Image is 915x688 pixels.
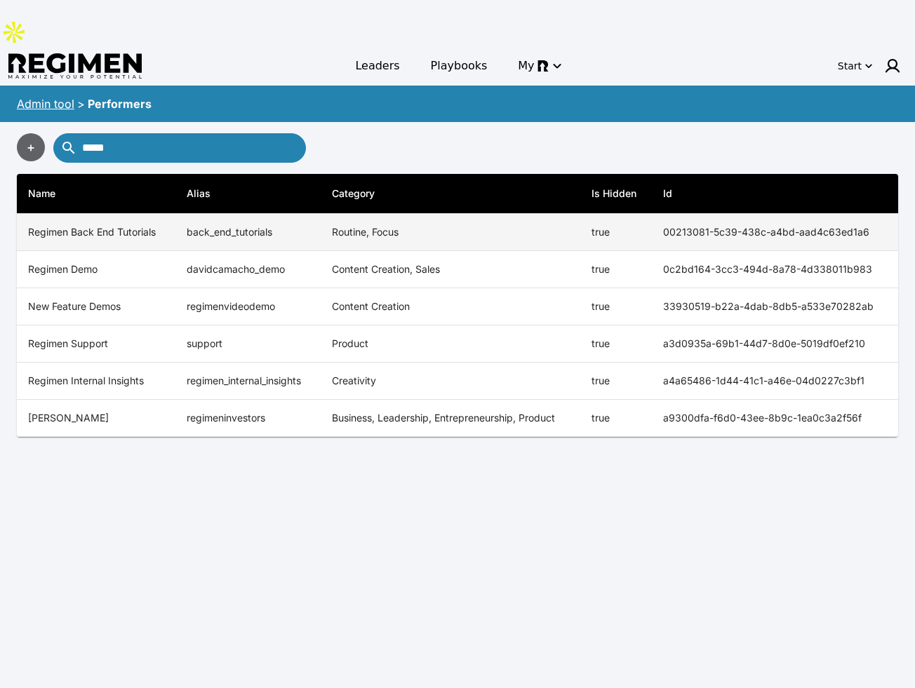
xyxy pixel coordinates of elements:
[321,288,580,325] td: Content Creation
[17,288,175,325] th: New Feature Demos
[580,174,652,214] th: Is Hidden
[509,53,568,79] button: My
[884,58,901,74] img: user icon
[518,58,534,74] span: My
[580,214,652,251] td: true
[652,288,898,325] th: 33930519-b22a-4dab-8db5-a533e70282ab
[652,214,898,251] th: 00213081-5c39-438c-a4bd-aad4c63ed1a6
[175,400,320,437] td: regimeninvestors
[17,214,175,251] th: Regimen Back End Tutorials
[652,363,898,400] th: a4a65486-1d44-41c1-a46e-04d0227c3bf1
[652,251,898,288] th: 0c2bd164-3cc3-494d-8a78-4d338011b983
[835,55,876,77] button: Start
[77,95,85,112] div: >
[321,325,580,363] td: Product
[347,53,408,79] a: Leaders
[175,325,320,363] td: support
[17,174,175,214] th: Name
[321,214,580,251] td: Routine, Focus
[355,58,399,74] span: Leaders
[17,400,175,437] th: [PERSON_NAME]
[580,288,652,325] td: true
[175,214,320,251] td: back_end_tutorials
[321,174,580,214] th: Category
[17,325,175,363] th: Regimen Support
[175,174,320,214] th: Alias
[431,58,488,74] span: Playbooks
[652,174,898,214] th: Id
[175,251,320,288] td: davidcamacho_demo
[580,251,652,288] td: true
[17,251,175,288] th: Regimen Demo
[580,400,652,437] td: true
[652,325,898,363] th: a3d0935a-69b1-44d7-8d0e-5019df0ef210
[17,133,45,161] button: +
[17,97,74,111] a: Admin tool
[422,53,496,79] a: Playbooks
[175,363,320,400] td: regimen_internal_insights
[580,363,652,400] td: true
[652,400,898,437] th: a9300dfa-f6d0-43ee-8b9c-1ea0c3a2f56f
[580,325,652,363] td: true
[175,288,320,325] td: regimenvideodemo
[8,53,142,79] img: Regimen logo
[321,251,580,288] td: Content Creation, Sales
[88,95,152,112] div: Performers
[838,59,862,73] div: Start
[321,363,580,400] td: Creativity
[321,400,580,437] td: Business, Leadership, Entrepreneurship, Product
[17,363,175,400] th: Regimen Internal Insights
[17,174,898,437] table: simple table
